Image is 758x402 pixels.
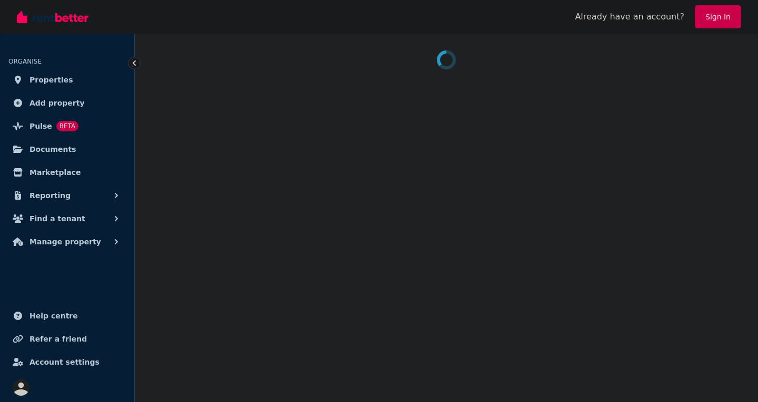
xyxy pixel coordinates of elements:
[8,162,126,183] a: Marketplace
[29,143,76,156] span: Documents
[29,235,101,248] span: Manage property
[29,74,73,86] span: Properties
[29,189,71,202] span: Reporting
[8,69,126,90] a: Properties
[575,11,684,23] span: Already have an account?
[8,185,126,206] button: Reporting
[17,9,88,25] img: RentBetter
[8,92,126,114] a: Add property
[8,116,126,137] a: PulseBETA
[8,208,126,229] button: Find a tenant
[695,5,741,28] a: Sign In
[29,97,85,109] span: Add property
[29,212,85,225] span: Find a tenant
[29,120,52,132] span: Pulse
[8,58,42,65] span: ORGANISE
[29,356,99,368] span: Account settings
[8,305,126,326] a: Help centre
[8,352,126,373] a: Account settings
[8,231,126,252] button: Manage property
[8,328,126,349] a: Refer a friend
[56,121,78,131] span: BETA
[29,310,78,322] span: Help centre
[29,333,87,345] span: Refer a friend
[29,166,81,179] span: Marketplace
[8,139,126,160] a: Documents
